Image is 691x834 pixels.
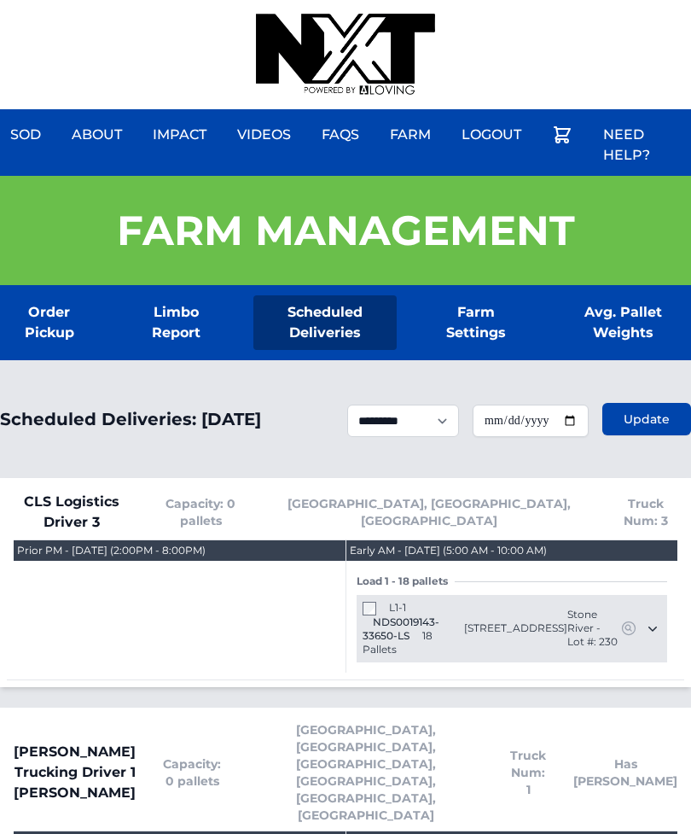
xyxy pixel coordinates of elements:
span: 18 Pallets [363,629,433,656]
span: Stone River - Lot #: 230 [567,608,620,649]
span: Has [PERSON_NAME] [573,755,677,790]
a: Impact [142,114,217,155]
h1: Farm Management [117,210,575,251]
div: Prior PM - [DATE] (2:00PM - 8:00PM) [17,544,206,557]
span: [GEOGRAPHIC_DATA], [GEOGRAPHIC_DATA], [GEOGRAPHIC_DATA] [271,495,588,529]
a: Limbo Report [126,295,227,350]
a: Need Help? [593,114,691,176]
span: [STREET_ADDRESS] [464,621,567,635]
div: Early AM - [DATE] (5:00 AM - 10:00 AM) [350,544,547,557]
a: About [61,114,132,155]
span: Capacity: 0 pallets [163,755,221,790]
span: [PERSON_NAME] Trucking Driver 1 [PERSON_NAME] [14,742,136,803]
span: Load 1 - 18 pallets [357,574,455,588]
span: Capacity: 0 pallets [158,495,244,529]
a: Scheduled Deliveries [253,295,397,350]
a: Farm [380,114,441,155]
span: NDS0019143-33650-LS [363,615,439,642]
span: [GEOGRAPHIC_DATA], [GEOGRAPHIC_DATA], [GEOGRAPHIC_DATA], [GEOGRAPHIC_DATA], [GEOGRAPHIC_DATA], [G... [248,721,483,824]
a: Farm Settings [424,295,527,350]
a: Logout [451,114,531,155]
span: Truck Num: 1 [510,747,546,798]
span: CLS Logistics Driver 3 [14,492,131,533]
button: Update [602,403,691,435]
a: Avg. Pallet Weights [555,295,691,350]
span: L1-1 [389,601,406,614]
span: Update [624,411,670,428]
a: FAQs [311,114,369,155]
span: Truck Num: 3 [615,495,677,529]
img: nextdaysod.com Logo [256,14,435,96]
a: Videos [227,114,301,155]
